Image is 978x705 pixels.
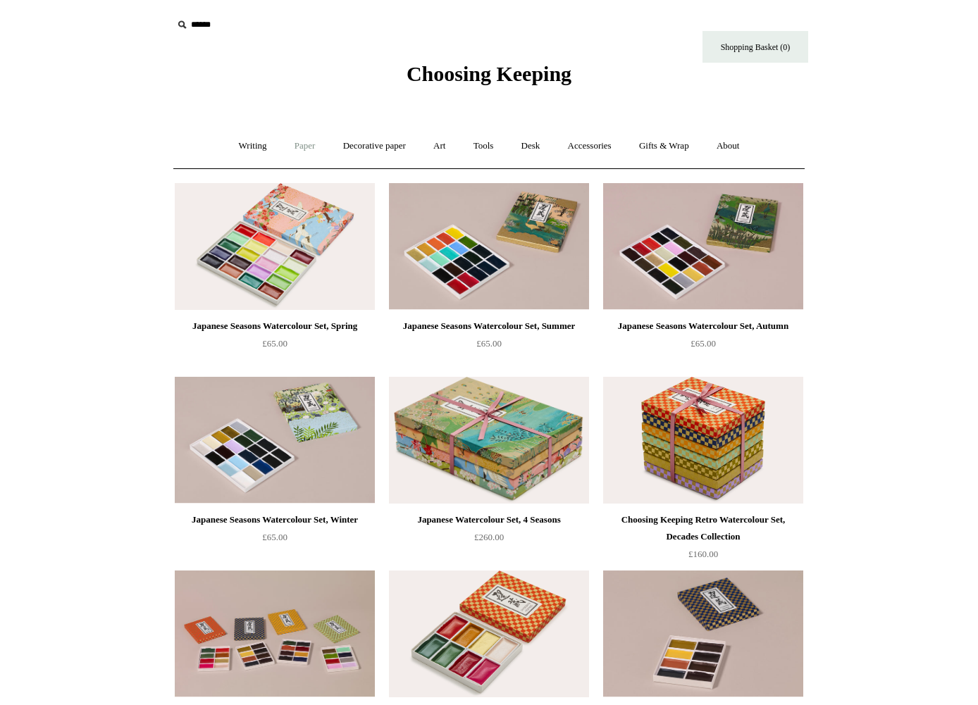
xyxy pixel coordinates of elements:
img: Choosing Keeping Retro Watercolour Set, Decades Collection [603,377,803,504]
span: £160.00 [688,549,718,559]
a: Art [421,127,458,165]
a: Japanese Watercolour Set, 4 Seasons £260.00 [389,511,589,569]
a: Japanese Seasons Watercolour Set, Spring Japanese Seasons Watercolour Set, Spring [175,183,375,310]
a: Japanese Seasons Watercolour Set, Winter Japanese Seasons Watercolour Set, Winter [175,377,375,504]
div: Japanese Seasons Watercolour Set, Winter [178,511,371,528]
a: Choosing Keeping Retro Watercolour Set, 1930s Choosing Keeping Retro Watercolour Set, 1930s [603,570,803,697]
a: Tools [461,127,507,165]
img: Japanese Seasons Watercolour Set, Summer [389,183,589,310]
img: Japanese Seasons Watercolour Set, Spring [175,183,375,310]
a: Choosing Keeping Retro Watercolour Set, Decades Collection £160.00 [603,511,803,569]
span: £65.00 [262,532,287,542]
a: Japanese Seasons Watercolour Set, Summer £65.00 [389,318,589,375]
a: Paper [282,127,328,165]
a: Japanese Seasons Watercolour Set, Summer Japanese Seasons Watercolour Set, Summer [389,183,589,310]
span: £65.00 [262,338,287,349]
div: Japanese Watercolour Set, 4 Seasons [392,511,586,528]
a: Decorative paper [330,127,419,165]
a: Japanese Seasons Watercolour Set, Winter £65.00 [175,511,375,569]
a: Japanese Seasons Watercolour Set, Autumn Japanese Seasons Watercolour Set, Autumn [603,183,803,310]
div: Japanese Seasons Watercolour Set, Autumn [607,318,800,335]
span: £65.00 [691,338,716,349]
span: £260.00 [474,532,504,542]
a: Japanese Seasons Watercolour Set, Autumn £65.00 [603,318,803,375]
div: Japanese Seasons Watercolour Set, Summer [392,318,586,335]
a: Writing [226,127,280,165]
span: £65.00 [476,338,502,349]
a: Gifts & Wrap [626,127,702,165]
a: Choosing Keeping Retro Watercolour Set, Decades Collection Choosing Keeping Retro Watercolour Set... [603,377,803,504]
a: Japanese Seasons Watercolour Set, Spring £65.00 [175,318,375,375]
a: Japanese Watercolour Set, 4 Seasons Japanese Watercolour Set, 4 Seasons [389,377,589,504]
a: Choosing Keeping Retro Watercolour Set, 1920s Choosing Keeping Retro Watercolour Set, 1920s [389,570,589,697]
a: Desk [509,127,553,165]
a: Shopping Basket (0) [702,31,808,63]
img: Choosing Keeping Retro Watercolour Set, 1930s [603,570,803,697]
span: Choosing Keeping [407,62,571,85]
div: Choosing Keeping Retro Watercolour Set, Decades Collection [607,511,800,545]
a: Choosing Keeping Retro Watercolour Set, 20th Century Part I Choosing Keeping Retro Watercolour Se... [175,570,375,697]
img: Japanese Watercolour Set, 4 Seasons [389,377,589,504]
img: Japanese Seasons Watercolour Set, Autumn [603,183,803,310]
div: Japanese Seasons Watercolour Set, Spring [178,318,371,335]
img: Choosing Keeping Retro Watercolour Set, 20th Century Part I [175,570,375,697]
a: Choosing Keeping [407,73,571,83]
img: Japanese Seasons Watercolour Set, Winter [175,377,375,504]
a: Accessories [555,127,624,165]
img: Choosing Keeping Retro Watercolour Set, 1920s [389,570,589,697]
a: About [704,127,753,165]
